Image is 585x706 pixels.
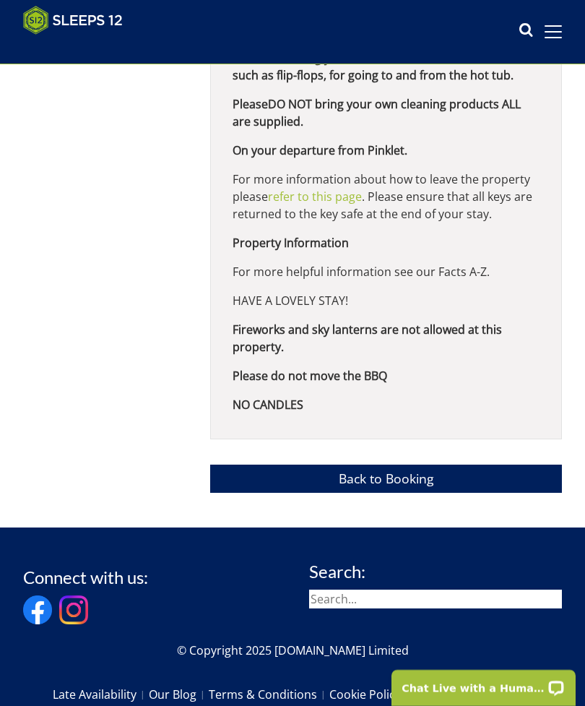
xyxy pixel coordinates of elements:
[23,642,562,659] p: © Copyright 2025 [DOMAIN_NAME] Limited
[23,6,123,35] img: Sleeps 12
[309,590,562,608] input: Search...
[210,465,562,493] a: Back to Booking
[233,142,407,158] b: On your departure from Pinklet.
[309,562,562,581] h3: Search:
[233,171,539,223] p: For more information about how to leave the property please . Please ensure that all keys are ret...
[268,189,362,205] a: refer to this page
[233,50,539,83] b: NB: Please bring your own towels and suitable footwear, such as flip-flops, for going to and from...
[382,660,585,706] iframe: LiveChat chat widget
[16,43,168,56] iframe: Customer reviews powered by Trustpilot
[233,292,539,309] p: HAVE A LOVELY STAY!
[233,263,539,280] p: For more helpful information see our Facts A-Z.
[233,96,268,112] b: Please
[233,397,303,413] strong: NO CANDLES
[233,322,502,355] b: Fireworks and sky lanterns are not allowed at this property.
[233,368,387,384] strong: Please do not move the BBQ
[23,595,52,624] img: Facebook
[233,96,521,129] strong: DO NOT bring your own cleaning products ALL are supplied.
[23,568,148,587] h3: Connect with us:
[59,595,88,624] img: Instagram
[233,235,349,251] b: Property Information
